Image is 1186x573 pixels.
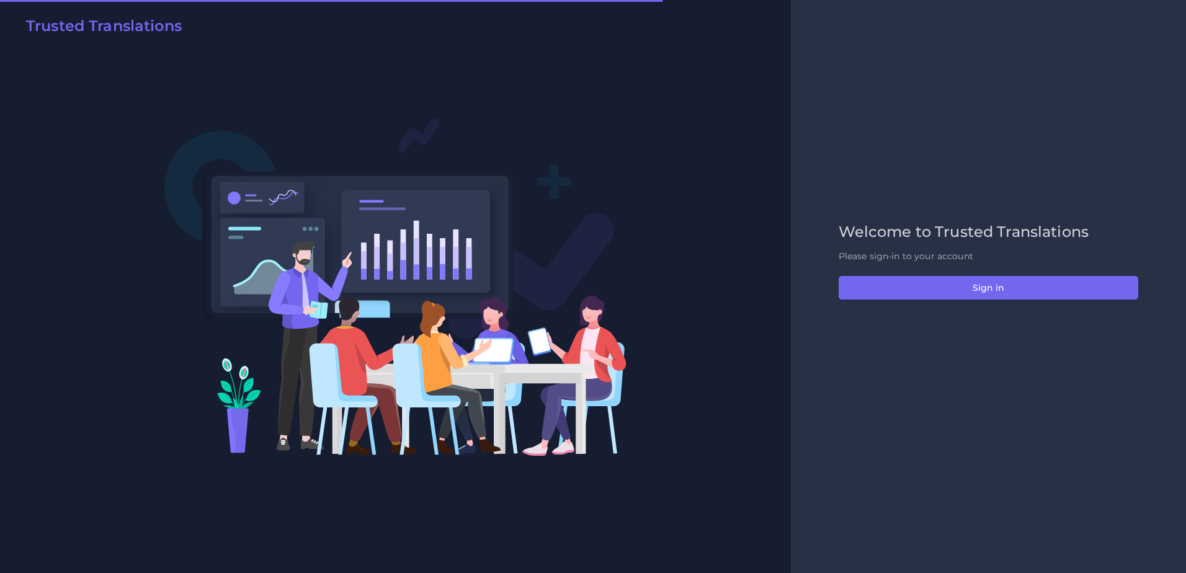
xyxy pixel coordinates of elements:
h2: Welcome to Trusted Translations [839,223,1138,241]
p: Please sign-in to your account [839,250,1138,263]
img: Login V2 [164,117,627,456]
a: Trusted Translations [17,17,182,40]
button: Sign in [839,276,1138,300]
h2: Trusted Translations [26,17,182,35]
